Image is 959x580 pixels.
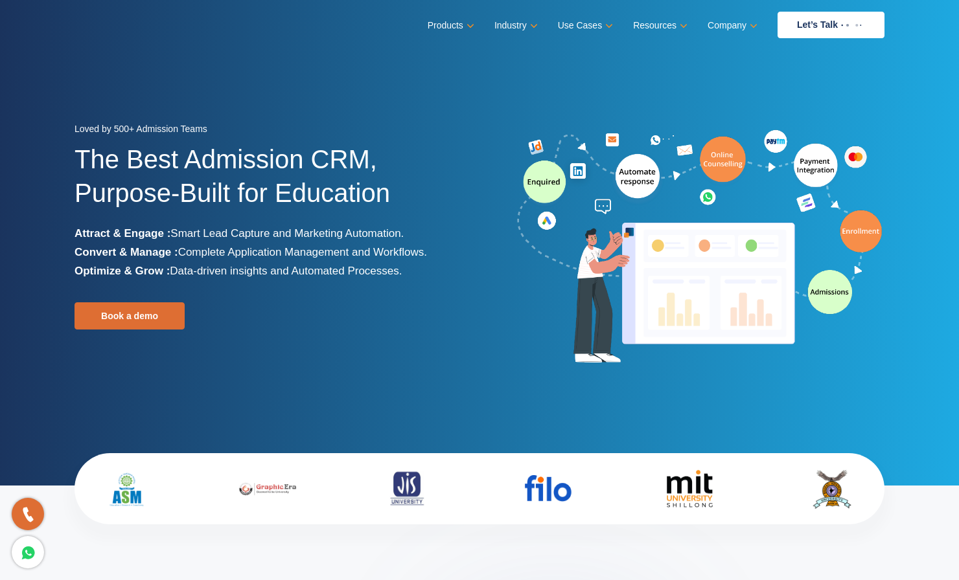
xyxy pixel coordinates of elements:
[708,16,755,35] a: Company
[75,265,170,277] b: Optimize & Grow :
[515,127,884,368] img: admission-software-home-page-header
[170,227,404,240] span: Smart Lead Capture and Marketing Automation.
[75,120,470,142] div: Loved by 500+ Admission Teams
[633,16,685,35] a: Resources
[75,302,185,329] a: Book a demo
[494,16,535,35] a: Industry
[75,227,170,240] b: Attract & Engage :
[75,142,470,224] h1: The Best Admission CRM, Purpose-Built for Education
[778,12,884,38] a: Let’s Talk
[75,246,178,258] b: Convert & Manage :
[558,16,610,35] a: Use Cases
[170,265,402,277] span: Data-driven insights and Automated Processes.
[428,16,472,35] a: Products
[178,246,427,258] span: Complete Application Management and Workflows.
